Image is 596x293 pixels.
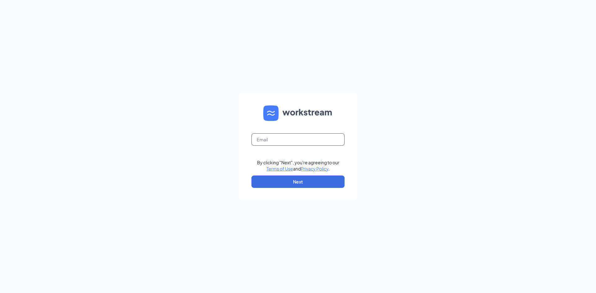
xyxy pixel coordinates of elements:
[251,175,345,188] button: Next
[257,159,339,172] div: By clicking "Next", you're agreeing to our and .
[263,105,333,121] img: WS logo and Workstream text
[251,133,345,146] input: Email
[301,166,328,171] a: Privacy Policy
[267,166,293,171] a: Terms of Use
